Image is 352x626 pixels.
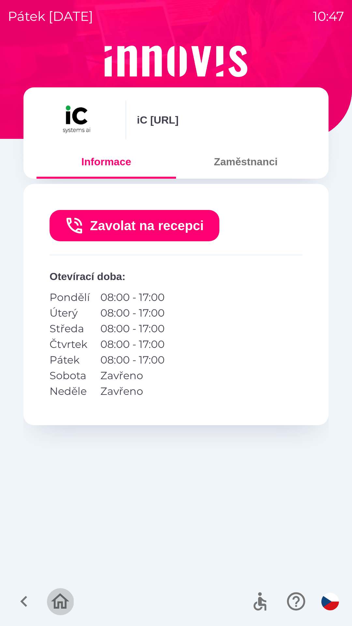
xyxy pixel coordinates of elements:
[100,290,165,305] p: 08:00 - 17:00
[50,321,90,336] p: Středa
[50,210,219,241] button: Zavolat na recepci
[50,383,90,399] p: Neděle
[37,100,115,140] img: 0b57a2db-d8c2-416d-bc33-8ae43c84d9d8.png
[176,150,315,173] button: Zaměstnanci
[100,305,165,321] p: 08:00 - 17:00
[50,305,90,321] p: Úterý
[137,112,179,128] p: iC [URL]
[100,336,165,352] p: 08:00 - 17:00
[50,336,90,352] p: Čtvrtek
[23,46,329,77] img: Logo
[37,150,176,173] button: Informace
[50,269,302,284] p: Otevírací doba :
[8,7,93,26] p: pátek [DATE]
[321,593,339,610] img: cs flag
[100,321,165,336] p: 08:00 - 17:00
[313,7,344,26] p: 10:47
[50,352,90,368] p: Pátek
[50,290,90,305] p: Pondělí
[100,383,165,399] p: Zavřeno
[50,368,90,383] p: Sobota
[100,368,165,383] p: Zavřeno
[100,352,165,368] p: 08:00 - 17:00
